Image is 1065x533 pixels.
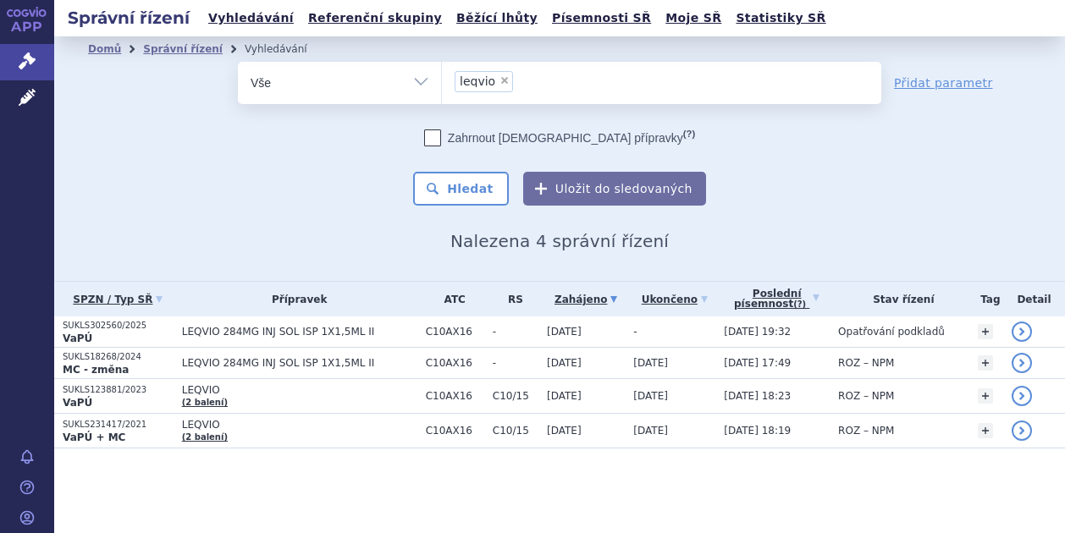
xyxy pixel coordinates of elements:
[724,282,830,316] a: Poslednípísemnost(?)
[493,425,538,437] span: C10/15
[633,425,668,437] span: [DATE]
[978,423,993,438] a: +
[731,7,830,30] a: Statistiky SŘ
[660,7,726,30] a: Moje SŘ
[493,357,538,369] span: -
[182,326,417,338] span: LEQVIO 284MG INJ SOL ISP 1X1,5ML II
[460,75,495,87] span: leqvio
[182,357,417,369] span: LEQVIO 284MG INJ SOL ISP 1X1,5ML II
[63,397,92,409] strong: VaPÚ
[63,320,174,332] p: SUKLS302560/2025
[724,425,791,437] span: [DATE] 18:19
[547,390,582,402] span: [DATE]
[633,390,668,402] span: [DATE]
[683,129,695,140] abbr: (?)
[633,326,637,338] span: -
[838,326,945,338] span: Opatřování podkladů
[182,419,417,431] span: LEQVIO
[1012,420,1032,441] a: detail
[838,357,894,369] span: ROZ – NPM
[1012,353,1032,373] a: detail
[417,282,484,316] th: ATC
[724,390,791,402] span: [DATE] 18:23
[493,390,538,402] span: C10/15
[547,7,656,30] a: Písemnosti SŘ
[830,282,969,316] th: Stav řízení
[426,425,484,437] span: C10AX16
[518,70,527,91] input: leqvio
[203,7,299,30] a: Vyhledávání
[633,357,668,369] span: [DATE]
[793,299,806,310] abbr: (?)
[894,74,993,91] a: Přidat parametr
[547,288,625,311] a: Zahájeno
[451,7,543,30] a: Běžící lhůty
[493,326,538,338] span: -
[969,282,1003,316] th: Tag
[484,282,538,316] th: RS
[1003,282,1065,316] th: Detail
[547,425,582,437] span: [DATE]
[426,390,484,402] span: C10AX16
[424,129,695,146] label: Zahrnout [DEMOGRAPHIC_DATA] přípravky
[724,357,791,369] span: [DATE] 17:49
[1012,386,1032,406] a: detail
[426,357,484,369] span: C10AX16
[838,425,894,437] span: ROZ – NPM
[174,282,417,316] th: Přípravek
[978,324,993,339] a: +
[63,431,125,443] strong: VaPÚ + MC
[182,384,417,396] span: LEQVIO
[724,326,791,338] span: [DATE] 19:32
[547,357,582,369] span: [DATE]
[88,43,121,55] a: Domů
[413,172,509,206] button: Hledat
[633,288,715,311] a: Ukončeno
[54,6,203,30] h2: Správní řízení
[63,288,174,311] a: SPZN / Typ SŘ
[182,432,228,442] a: (2 balení)
[303,7,447,30] a: Referenční skupiny
[1012,321,1032,342] a: detail
[63,364,129,376] strong: MC - změna
[547,326,582,338] span: [DATE]
[426,326,484,338] span: C10AX16
[978,388,993,404] a: +
[63,419,174,431] p: SUKLS231417/2021
[63,332,92,344] strong: VaPÚ
[63,351,174,363] p: SUKLS18268/2024
[182,398,228,407] a: (2 balení)
[499,75,510,85] span: ×
[143,43,223,55] a: Správní řízení
[838,390,894,402] span: ROZ – NPM
[245,36,329,62] li: Vyhledávání
[523,172,706,206] button: Uložit do sledovaných
[978,355,993,371] a: +
[450,231,669,251] span: Nalezena 4 správní řízení
[63,384,174,396] p: SUKLS123881/2023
